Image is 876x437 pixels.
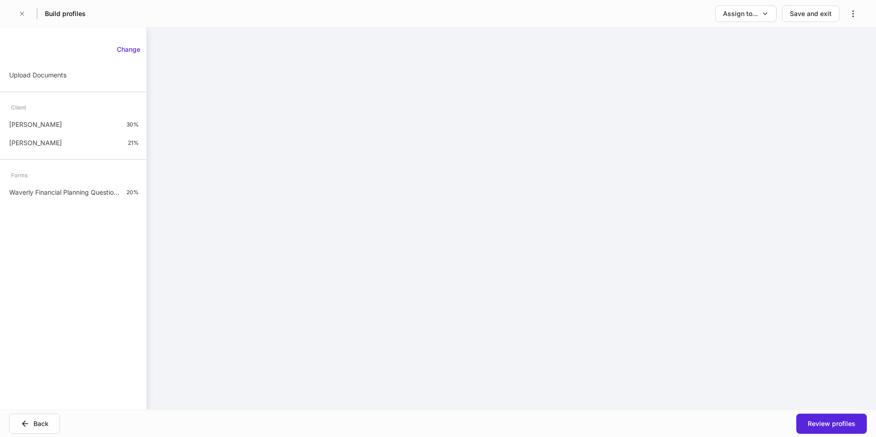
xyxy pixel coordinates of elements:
div: Assign to... [723,9,758,18]
div: Review profiles [808,419,855,428]
p: [PERSON_NAME] [9,138,62,147]
h5: Build profiles [45,9,86,18]
p: Waverly Financial Planning Questionnaire [9,188,119,197]
div: Back [33,419,49,428]
div: Change [117,45,140,54]
p: 21% [128,139,139,147]
button: Save and exit [782,5,839,22]
p: 30% [126,121,139,128]
div: Forms [11,167,27,183]
button: Assign to... [715,5,777,22]
div: Client [11,99,26,115]
div: Save and exit [790,9,832,18]
button: Review profiles [796,414,867,434]
p: 20% [126,189,139,196]
p: [PERSON_NAME] [9,120,62,129]
button: Back [9,414,60,434]
button: Change [111,42,146,57]
p: Upload Documents [9,71,66,80]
